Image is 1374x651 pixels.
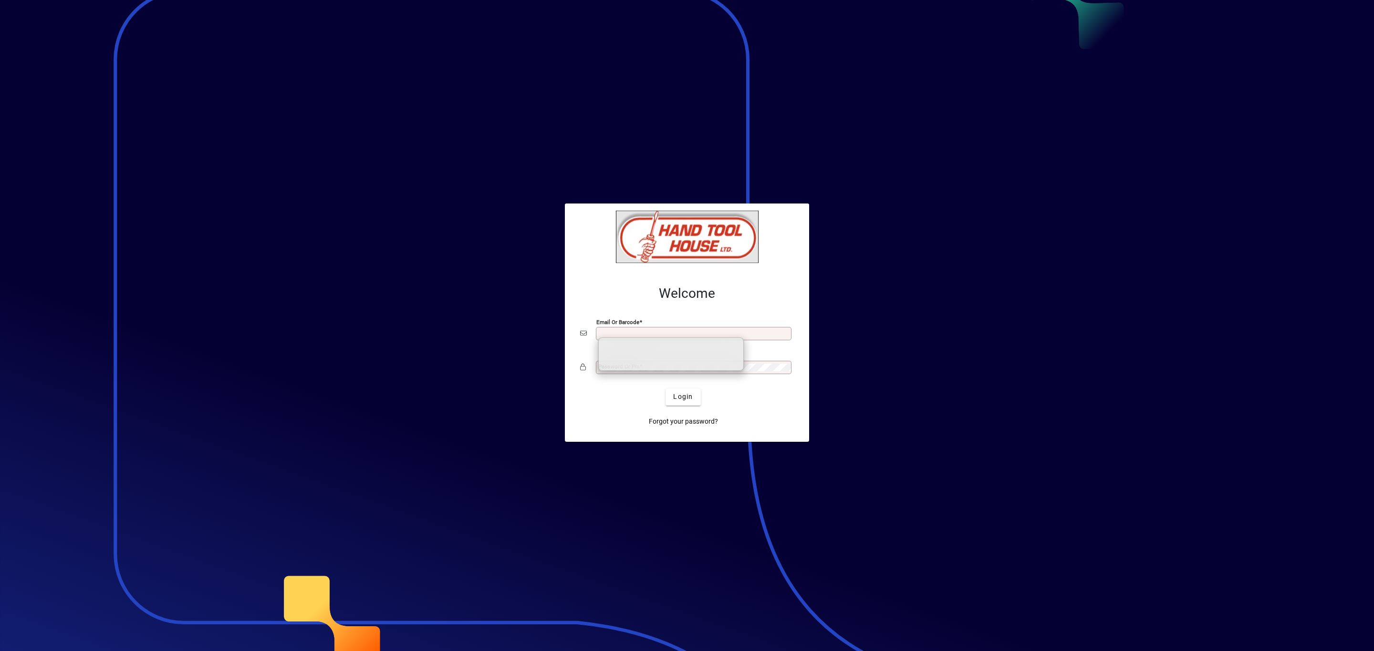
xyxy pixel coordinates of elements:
[580,285,794,302] h2: Welcome
[645,413,722,430] a: Forgot your password?
[596,318,639,325] mat-label: Email or Barcode
[666,388,700,406] button: Login
[649,417,718,427] span: Forgot your password?
[673,392,693,402] span: Login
